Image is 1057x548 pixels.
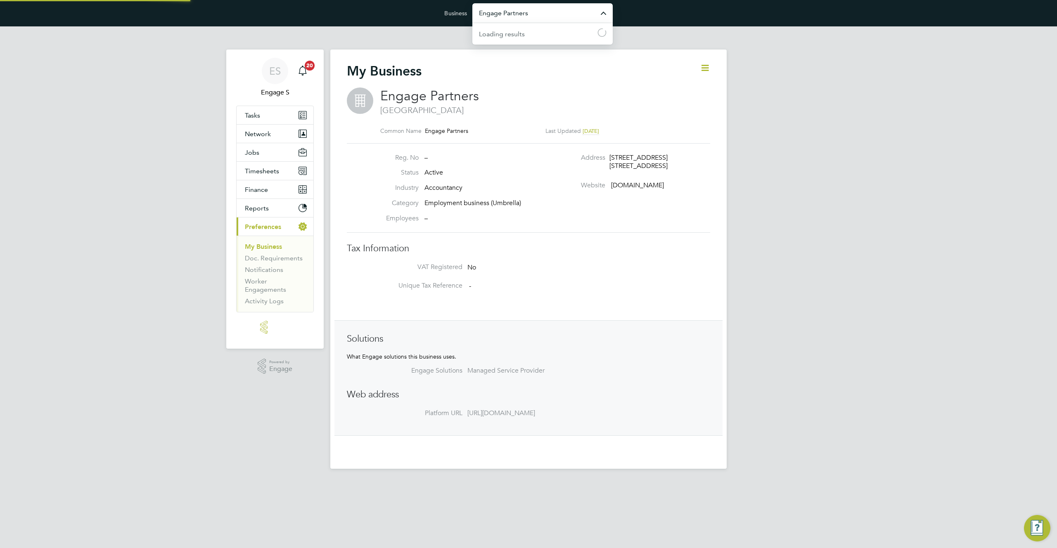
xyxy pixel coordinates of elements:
[305,61,315,71] span: 20
[245,167,279,175] span: Timesheets
[245,111,260,119] span: Tasks
[237,106,313,124] a: Tasks
[467,409,606,418] label: [URL][DOMAIN_NAME]
[237,180,313,198] button: Finance
[424,199,521,207] span: Employment business (Umbrella)
[536,154,605,162] label: Address
[380,263,462,272] label: VAT Registered
[294,58,311,84] a: 20
[425,127,468,135] span: Engage Partners
[380,409,462,418] label: Platform URL
[236,321,314,334] a: Go to home page
[260,321,290,334] img: engage-logo-retina.png
[347,63,422,79] h2: My Business
[237,162,313,180] button: Timesheets
[237,199,313,217] button: Reports
[611,181,664,189] span: [DOMAIN_NAME]
[269,66,281,76] span: ES
[245,277,286,293] a: Worker Engagements
[236,58,314,97] a: ESEngage S
[237,236,313,312] div: Preferences
[1024,515,1050,541] button: Engage Resource Center
[469,282,471,290] span: -
[245,186,268,194] span: Finance
[245,223,281,231] span: Preferences
[424,214,428,222] span: –
[380,105,702,116] span: [GEOGRAPHIC_DATA]
[245,130,271,138] span: Network
[245,149,259,156] span: Jobs
[237,125,313,143] button: Network
[347,389,710,401] h3: Web address
[380,88,479,104] span: Engage Partners
[245,297,284,305] a: Activity Logs
[424,154,428,162] span: –
[347,333,710,345] h3: Solutions
[373,154,419,162] label: Reg. No
[380,127,422,135] label: Common Name
[373,168,419,177] label: Status
[258,359,293,374] a: Powered byEngage
[245,204,269,212] span: Reports
[245,266,283,274] a: Notifications
[467,263,476,272] span: No
[245,254,303,262] a: Doc. Requirements
[269,366,292,373] span: Engage
[236,87,314,97] span: Engage S
[609,154,688,162] div: [STREET_ADDRESS]
[424,184,462,192] span: Accountancy
[424,168,443,177] span: Active
[347,243,710,255] h3: Tax Information
[479,29,525,39] div: Loading results
[373,199,419,208] label: Category
[536,181,605,190] label: Website
[609,162,688,170] div: [STREET_ADDRESS]
[380,281,462,290] label: Unique Tax Reference
[373,214,419,223] label: Employees
[545,127,581,135] label: Last Updated
[237,217,313,236] button: Preferences
[380,366,462,375] label: Engage Solutions
[467,366,606,375] label: Managed Service Provider
[347,353,710,360] p: What Engage solutions this business uses.
[245,243,282,250] a: My Business
[237,143,313,161] button: Jobs
[583,128,599,135] span: [DATE]
[226,50,324,349] nav: Main navigation
[444,9,467,17] label: Business
[373,184,419,192] label: Industry
[269,359,292,366] span: Powered by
